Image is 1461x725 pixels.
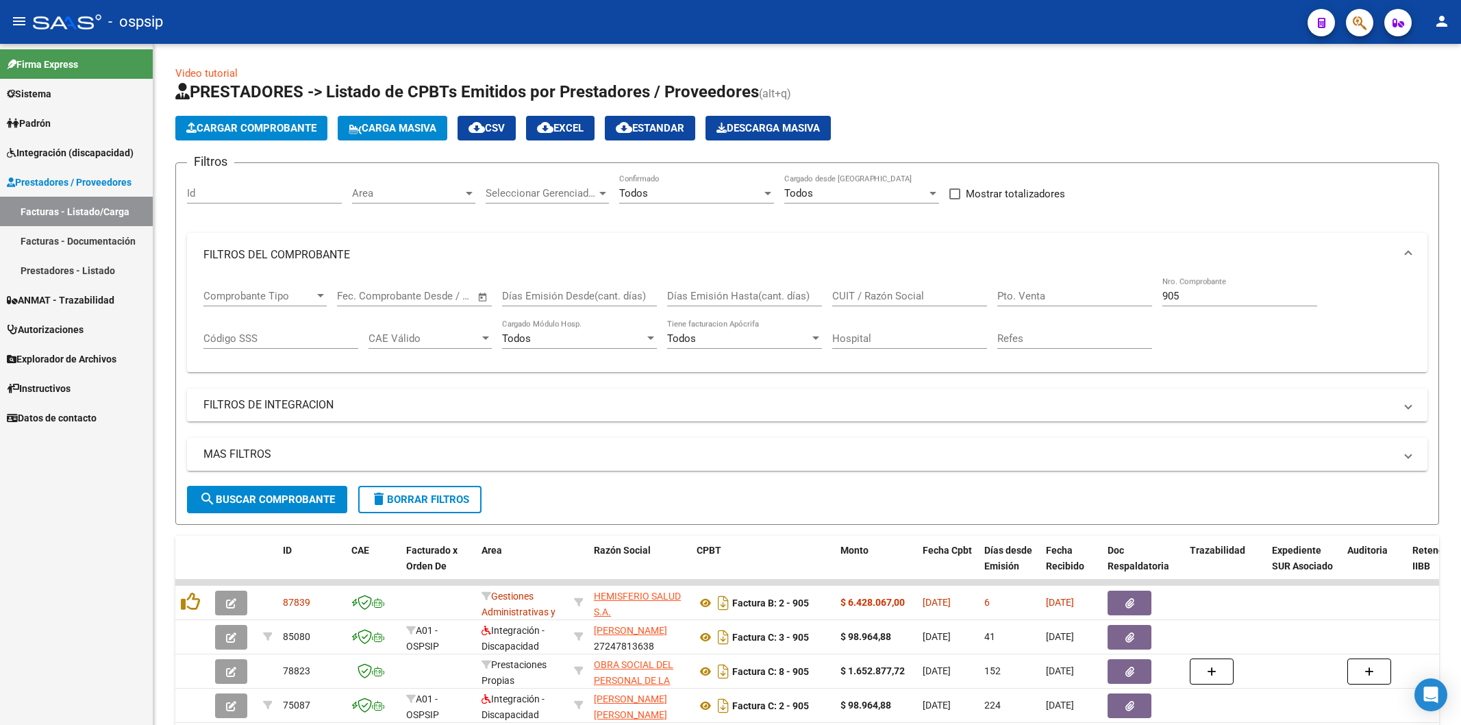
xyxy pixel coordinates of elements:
[475,289,491,305] button: Open calendar
[406,545,458,572] span: Facturado x Orden De
[835,536,917,596] datatable-header-cell: Monto
[605,116,695,140] button: Estandar
[187,233,1427,277] mat-expansion-panel-header: FILTROS DEL COMPROBANTE
[784,187,813,199] span: Todos
[199,491,216,507] mat-icon: search
[175,82,759,101] span: PRESTADORES -> Listado de CPBTs Emitidos por Prestadores / Proveedores
[714,695,732,717] i: Descargar documento
[187,389,1427,421] mat-expansion-panel-header: FILTROS DE INTEGRACION
[714,592,732,614] i: Descargar documento
[486,187,597,199] span: Seleccionar Gerenciador
[401,536,476,596] datatable-header-cell: Facturado x Orden De
[1046,631,1074,642] span: [DATE]
[1266,536,1342,596] datatable-header-cell: Expediente SUR Asociado
[691,536,835,596] datatable-header-cell: CPBT
[283,665,310,676] span: 78823
[338,116,447,140] button: Carga Masiva
[7,145,134,160] span: Integración (discapacidad)
[537,119,553,136] mat-icon: cloud_download
[984,597,990,608] span: 6
[1342,536,1407,596] datatable-header-cell: Auditoria
[697,545,721,556] span: CPBT
[406,625,439,652] span: A01 - OSPSIP
[1108,545,1169,572] span: Doc Respaldatoria
[187,438,1427,471] mat-expansion-panel-header: MAS FILTROS
[1272,545,1333,572] span: Expediente SUR Asociado
[1046,545,1084,572] span: Fecha Recibido
[594,625,667,636] span: [PERSON_NAME]
[186,122,316,134] span: Cargar Comprobante
[1414,678,1447,711] div: Open Intercom Messenger
[199,493,335,506] span: Buscar Comprobante
[7,410,97,426] span: Datos de contacto
[966,186,1065,202] span: Mostrar totalizadores
[923,545,972,556] span: Fecha Cpbt
[1046,665,1074,676] span: [DATE]
[1347,545,1388,556] span: Auditoria
[7,381,71,396] span: Instructivos
[7,57,78,72] span: Firma Express
[203,447,1395,462] mat-panel-title: MAS FILTROS
[923,665,951,676] span: [DATE]
[705,116,831,140] app-download-masive: Descarga masiva de comprobantes (adjuntos)
[7,293,114,308] span: ANMAT - Trazabilidad
[203,290,314,302] span: Comprobante Tipo
[469,119,485,136] mat-icon: cloud_download
[369,332,479,345] span: CAE Válido
[594,623,686,652] div: 27247813638
[984,545,1032,572] span: Días desde Emisión
[283,631,310,642] span: 85080
[732,598,809,609] strong: Factura B: 2 - 905
[469,122,505,134] span: CSV
[502,332,531,345] span: Todos
[714,626,732,648] i: Descargar documento
[667,332,696,345] span: Todos
[283,545,292,556] span: ID
[349,122,436,134] span: Carga Masiva
[594,691,686,720] div: 20340495064
[616,122,684,134] span: Estandar
[594,591,681,617] span: HEMISFERIO SALUD S.A.
[7,116,51,131] span: Padrón
[283,700,310,711] span: 75087
[187,277,1427,373] div: FILTROS DEL COMPROBANTE
[588,536,691,596] datatable-header-cell: Razón Social
[732,632,809,643] strong: Factura C: 3 - 905
[1040,536,1102,596] datatable-header-cell: Fecha Recibido
[616,119,632,136] mat-icon: cloud_download
[984,631,995,642] span: 41
[346,536,401,596] datatable-header-cell: CAE
[7,352,116,367] span: Explorador de Archivos
[482,659,547,686] span: Prestaciones Propias
[358,486,482,513] button: Borrar Filtros
[337,290,382,302] input: Start date
[277,536,346,596] datatable-header-cell: ID
[594,693,667,720] span: [PERSON_NAME] [PERSON_NAME]
[1412,545,1457,572] span: Retencion IIBB
[175,67,238,79] a: Video tutorial
[923,631,951,642] span: [DATE]
[203,247,1395,262] mat-panel-title: FILTROS DEL COMPROBANTE
[984,665,1001,676] span: 152
[537,122,584,134] span: EXCEL
[594,657,686,686] div: 30639760347
[714,661,732,683] i: Descargar documento
[984,700,1001,711] span: 224
[526,116,595,140] button: EXCEL
[1184,536,1266,596] datatable-header-cell: Trazabilidad
[840,631,891,642] strong: $ 98.964,88
[923,700,951,711] span: [DATE]
[1046,597,1074,608] span: [DATE]
[840,545,869,556] span: Monto
[283,597,310,608] span: 87839
[482,545,502,556] span: Area
[732,700,809,711] strong: Factura C: 2 - 905
[840,700,891,711] strong: $ 98.964,88
[175,116,327,140] button: Cargar Comprobante
[1046,700,1074,711] span: [DATE]
[1434,13,1450,29] mat-icon: person
[11,13,27,29] mat-icon: menu
[979,536,1040,596] datatable-header-cell: Días desde Emisión
[394,290,460,302] input: End date
[187,152,234,171] h3: Filtros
